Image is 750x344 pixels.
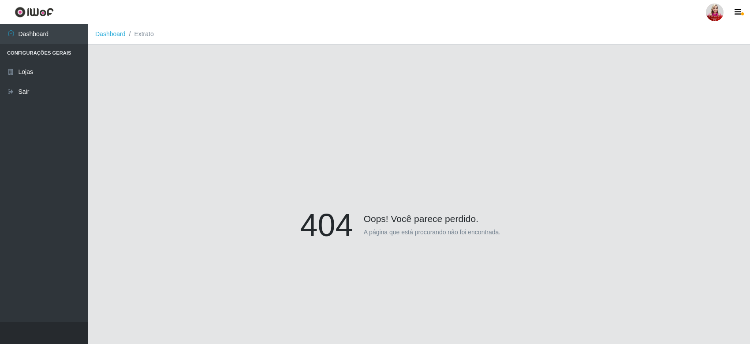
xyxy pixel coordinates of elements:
[126,30,154,39] li: Extrato
[300,206,353,244] h1: 404
[95,30,126,37] a: Dashboard
[88,24,750,44] nav: breadcrumb
[364,228,501,237] p: A página que está procurando não foi encontrada.
[300,206,538,224] h4: Oops! Você parece perdido.
[15,7,54,18] img: CoreUI Logo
